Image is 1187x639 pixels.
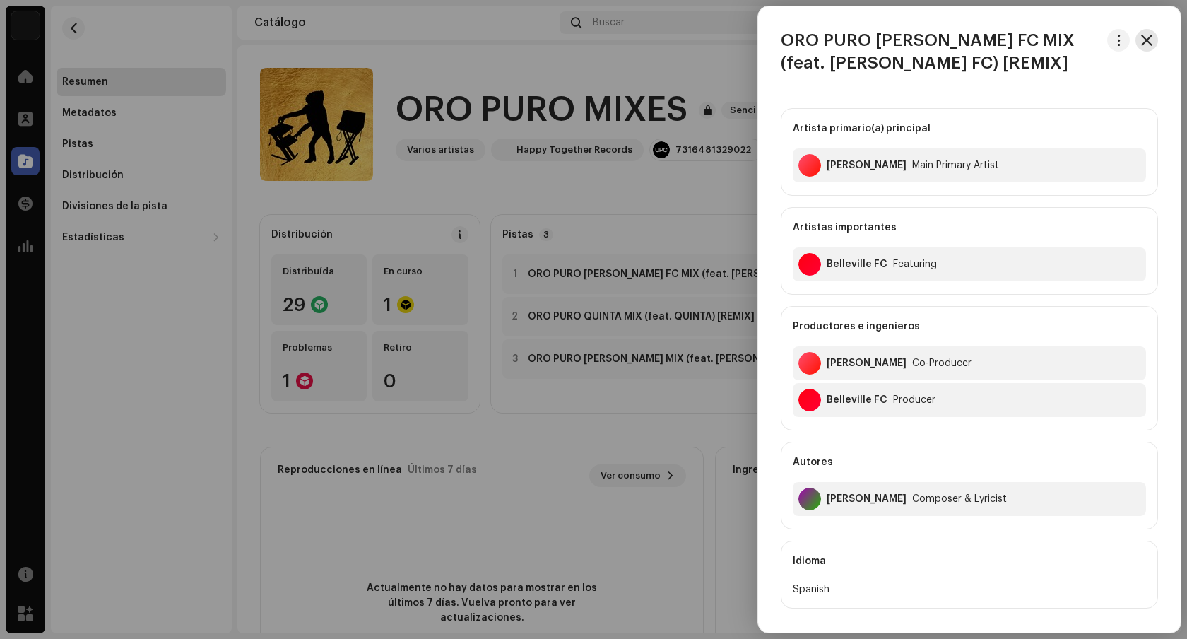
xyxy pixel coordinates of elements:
div: Producer [893,394,935,406]
div: Artistas importantes [793,208,1146,247]
div: Belleville FC [827,259,887,270]
div: Idioma [793,541,1146,581]
div: Artista primario(a) principal [793,109,1146,148]
div: Fede Cabral [827,160,907,171]
div: Composer & Lyricist [912,493,1007,505]
div: Autores [793,442,1146,482]
div: Spanish [793,581,1146,598]
h3: ORO PURO [PERSON_NAME] FC MIX (feat. [PERSON_NAME] FC) [REMIX] [781,29,1102,74]
div: Fede Cabral [827,358,907,369]
div: Co-Producer [912,358,972,369]
div: Featuring [893,259,937,270]
div: Main Primary Artist [912,160,999,171]
div: Productores e ingenieros [793,307,1146,346]
div: Federico Matías Cabral [827,493,907,505]
div: Belleville FC [827,394,887,406]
